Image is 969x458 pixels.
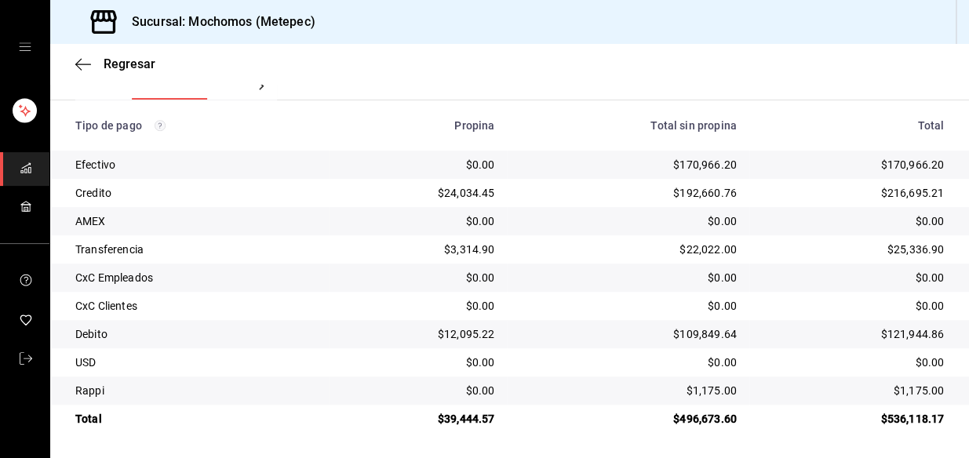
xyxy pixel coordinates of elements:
div: $0.00 [341,298,495,314]
div: navigation tabs [132,73,246,100]
span: Regresar [104,56,155,71]
div: $0.00 [762,270,944,285]
div: $109,849.64 [519,326,736,342]
div: Credito [75,185,316,201]
div: $121,944.86 [762,326,944,342]
div: $25,336.90 [762,242,944,257]
div: Efectivo [75,157,316,173]
div: Total [762,119,944,132]
div: Rappi [75,383,316,398]
div: Debito [75,326,316,342]
div: $0.00 [519,298,736,314]
div: $0.00 [762,213,944,229]
div: $216,695.21 [762,185,944,201]
div: AMEX [75,213,316,229]
div: Total [75,411,316,427]
h3: Sucursal: Mochomos (Metepec) [119,13,315,31]
div: $0.00 [341,270,495,285]
div: $0.00 [341,213,495,229]
div: $192,660.76 [519,185,736,201]
div: $1,175.00 [762,383,944,398]
div: $0.00 [762,354,944,370]
div: $496,673.60 [519,411,736,427]
div: CxC Empleados [75,270,316,285]
div: $0.00 [341,157,495,173]
div: $24,034.45 [341,185,495,201]
div: $3,314.90 [341,242,495,257]
div: Total sin propina [519,119,736,132]
div: $0.00 [519,354,736,370]
button: Ver resumen [132,73,209,100]
div: CxC Clientes [75,298,316,314]
div: Propina [341,119,495,132]
div: $0.00 [341,354,495,370]
div: $0.00 [519,270,736,285]
div: USD [75,354,316,370]
div: $170,966.20 [519,157,736,173]
button: Regresar [75,56,155,71]
div: Transferencia [75,242,316,257]
button: open drawer [19,41,31,53]
div: $12,095.22 [341,326,495,342]
div: $0.00 [341,383,495,398]
div: Tipo de pago [75,119,316,132]
div: $536,118.17 [762,411,944,427]
div: $0.00 [762,298,944,314]
div: $39,444.57 [341,411,495,427]
button: Ver pagos [234,73,293,100]
svg: Los pagos realizados con Pay y otras terminales son montos brutos. [155,120,166,131]
div: $22,022.00 [519,242,736,257]
div: $1,175.00 [519,383,736,398]
div: $170,966.20 [762,157,944,173]
div: $0.00 [519,213,736,229]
